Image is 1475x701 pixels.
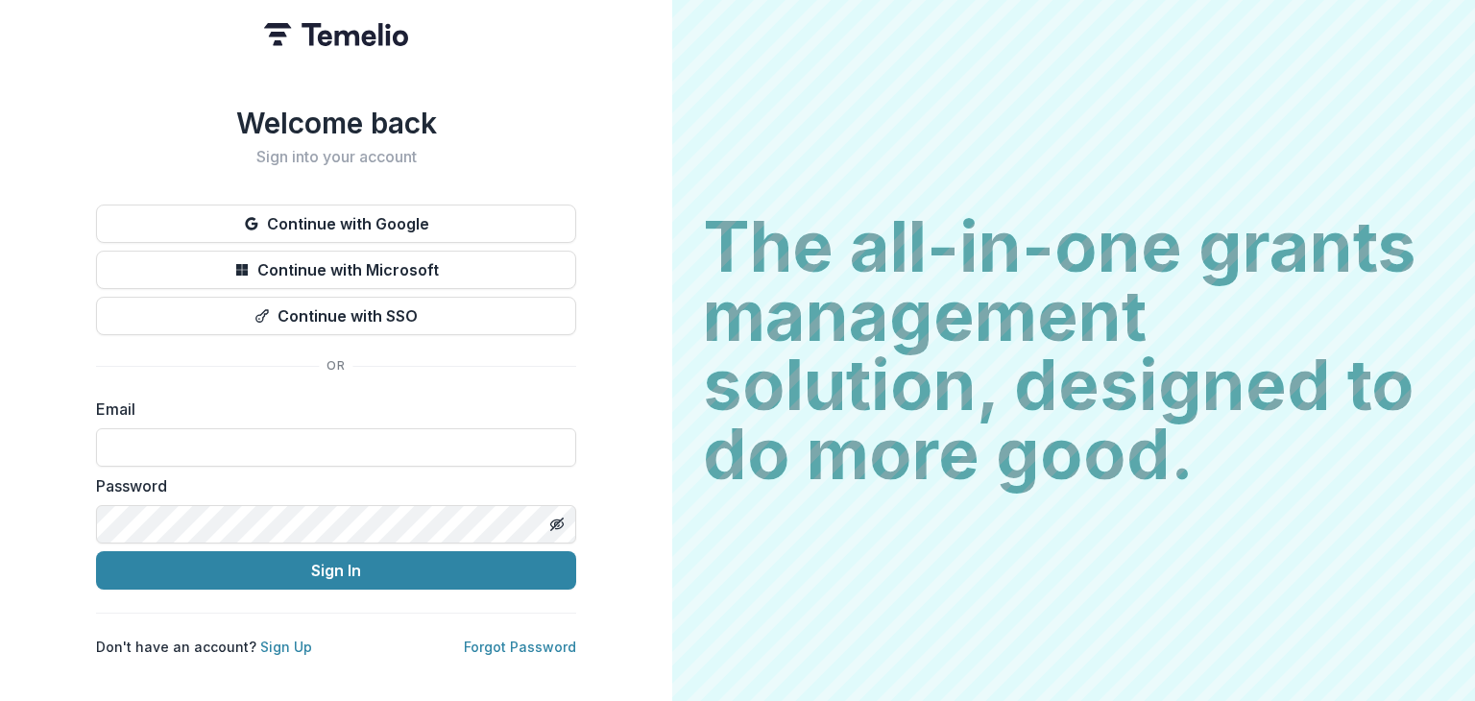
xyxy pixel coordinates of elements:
button: Continue with Google [96,205,576,243]
a: Sign Up [260,639,312,655]
button: Continue with Microsoft [96,251,576,289]
button: Sign In [96,551,576,590]
a: Forgot Password [464,639,576,655]
h2: Sign into your account [96,148,576,166]
button: Continue with SSO [96,297,576,335]
label: Password [96,474,565,497]
p: Don't have an account? [96,637,312,657]
h1: Welcome back [96,106,576,140]
button: Toggle password visibility [542,509,572,540]
label: Email [96,398,565,421]
img: Temelio [264,23,408,46]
